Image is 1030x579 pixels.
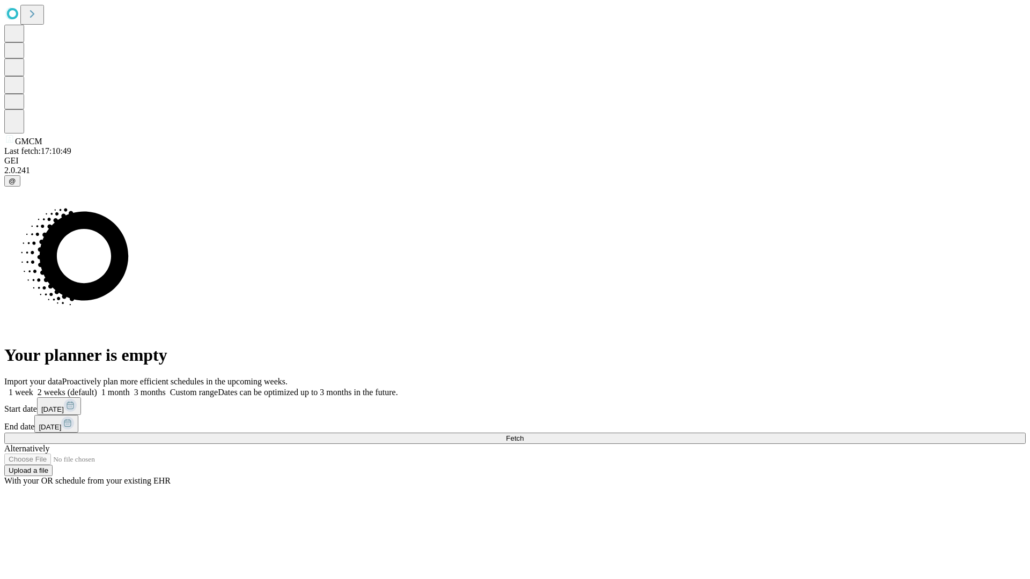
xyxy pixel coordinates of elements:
[9,177,16,185] span: @
[4,175,20,187] button: @
[4,156,1026,166] div: GEI
[39,423,61,431] span: [DATE]
[4,476,171,485] span: With your OR schedule from your existing EHR
[15,137,42,146] span: GMCM
[4,433,1026,444] button: Fetch
[37,397,81,415] button: [DATE]
[101,388,130,397] span: 1 month
[9,388,33,397] span: 1 week
[134,388,166,397] span: 3 months
[4,397,1026,415] div: Start date
[170,388,218,397] span: Custom range
[4,146,71,155] span: Last fetch: 17:10:49
[506,434,524,442] span: Fetch
[218,388,398,397] span: Dates can be optimized up to 3 months in the future.
[4,377,62,386] span: Import your data
[38,388,97,397] span: 2 weeks (default)
[41,405,64,413] span: [DATE]
[4,345,1026,365] h1: Your planner is empty
[4,166,1026,175] div: 2.0.241
[62,377,288,386] span: Proactively plan more efficient schedules in the upcoming weeks.
[34,415,78,433] button: [DATE]
[4,415,1026,433] div: End date
[4,465,53,476] button: Upload a file
[4,444,49,453] span: Alternatively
